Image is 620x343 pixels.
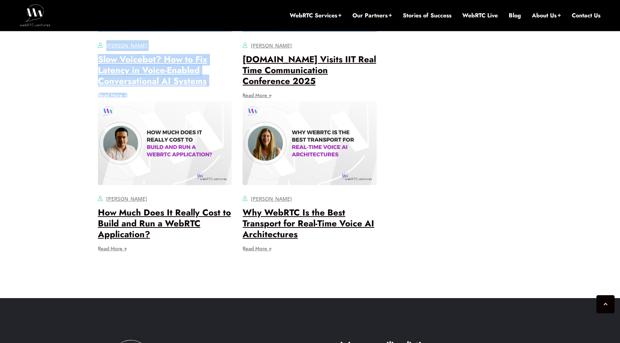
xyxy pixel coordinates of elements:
a: Stories of Success [403,12,451,20]
a: Read More + [98,93,127,98]
img: WebRTC.ventures [20,4,50,26]
a: Read More + [243,93,272,98]
a: Why WebRTC Is the Best Transport for Real-Time Voice AI Architectures [243,206,374,240]
a: How Much Does It Really Cost to Build and Run a WebRTC Application? [98,206,231,240]
a: Our Partners [352,12,392,20]
a: [PERSON_NAME] [106,195,147,202]
a: Read More + [98,246,127,251]
a: Contact Us [572,12,600,20]
a: [PERSON_NAME] [106,42,147,49]
a: Read More + [243,246,272,251]
a: WebRTC Services [290,12,342,20]
a: WebRTC Live [462,12,498,20]
a: About Us [532,12,561,20]
a: Slow Voicebot? How to Fix Latency in Voice-Enabled Conversational AI Systems [98,53,207,87]
a: Blog [509,12,521,20]
a: [PERSON_NAME] [251,42,292,49]
a: [PERSON_NAME] [251,195,292,202]
a: [DOMAIN_NAME] Visits IIT Real Time Communication Conference 2025 [243,53,376,87]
